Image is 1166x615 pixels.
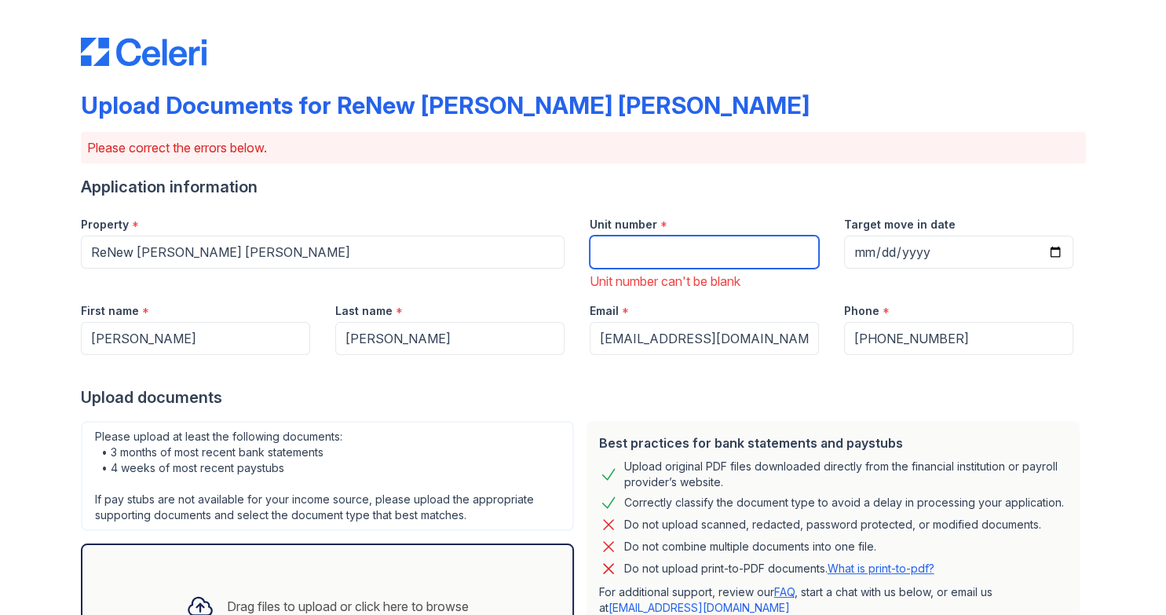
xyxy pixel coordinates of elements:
div: Best practices for bank statements and paystubs [599,434,1067,452]
div: Upload Documents for ReNew [PERSON_NAME] [PERSON_NAME] [81,91,810,119]
a: FAQ [774,585,795,599]
label: First name [81,303,139,319]
label: Phone [844,303,879,319]
img: CE_Logo_Blue-a8612792a0a2168367f1c8372b55b34899dd931a85d93a1a3d3e32e68fde9ad4.png [81,38,207,66]
label: Property [81,217,129,232]
p: Please correct the errors below. [87,138,1080,157]
div: Do not combine multiple documents into one file. [624,537,876,556]
div: Application information [81,176,1086,198]
div: Do not upload scanned, redacted, password protected, or modified documents. [624,515,1041,534]
label: Target move in date [844,217,956,232]
label: Last name [335,303,393,319]
a: What is print-to-pdf? [828,562,934,575]
div: Please upload at least the following documents: • 3 months of most recent bank statements • 4 wee... [81,421,574,531]
div: Upload documents [81,386,1086,408]
div: Upload original PDF files downloaded directly from the financial institution or payroll provider’... [624,459,1067,490]
p: Do not upload print-to-PDF documents. [624,561,934,577]
a: [EMAIL_ADDRESS][DOMAIN_NAME] [609,601,790,614]
div: Unit number can't be blank [590,272,819,291]
div: Correctly classify the document type to avoid a delay in processing your application. [624,493,1064,512]
label: Unit number [590,217,657,232]
label: Email [590,303,619,319]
